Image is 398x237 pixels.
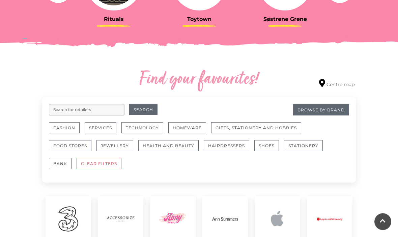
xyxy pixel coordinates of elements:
[96,140,133,152] button: Jewellery
[77,158,126,176] a: CLEAR FILTERS
[138,140,199,152] button: Health and Beauty
[247,16,323,23] h3: Søstrene Grene
[76,16,151,23] h3: Rituals
[204,140,254,158] a: Hairdressers
[77,158,121,169] button: CLEAR FILTERS
[49,104,124,116] input: Search for retailers
[49,140,91,152] button: Food Stores
[211,123,301,134] button: Gifts, Stationery and Hobbies
[121,123,168,140] a: Technology
[129,104,158,115] button: Search
[162,16,237,23] h3: Toytown
[204,140,249,152] button: Hairdressers
[284,140,323,152] button: Stationery
[96,140,138,158] a: Jewellery
[49,158,72,169] button: Bank
[284,140,328,158] a: Stationery
[254,140,284,158] a: Shoes
[138,140,204,158] a: Health and Beauty
[211,123,306,140] a: Gifts, Stationery and Hobbies
[49,123,80,134] button: Fashion
[49,140,96,158] a: Food Stores
[168,123,211,140] a: Homeware
[85,123,121,140] a: Services
[293,105,349,116] a: Browse By Brand
[49,158,77,176] a: Bank
[254,140,279,152] button: Shoes
[319,79,354,88] a: Centre map
[121,123,163,134] button: Technology
[96,69,302,91] h2: Find your favourites!
[168,123,206,134] button: Homeware
[49,123,85,140] a: Fashion
[85,123,116,134] button: Services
